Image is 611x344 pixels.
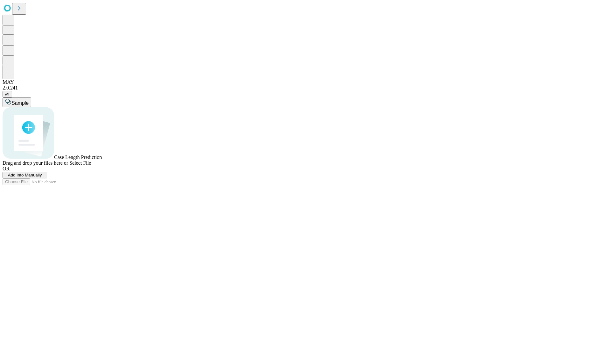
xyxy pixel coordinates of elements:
span: Sample [11,100,29,106]
span: Add Info Manually [8,173,42,177]
span: OR [3,166,10,171]
button: Sample [3,97,31,107]
span: Drag and drop your files here or [3,160,68,166]
span: Select File [69,160,91,166]
button: @ [3,91,12,97]
div: MAY [3,79,608,85]
div: 2.0.241 [3,85,608,91]
span: @ [5,92,10,97]
span: Case Length Prediction [54,154,102,160]
button: Add Info Manually [3,172,47,178]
